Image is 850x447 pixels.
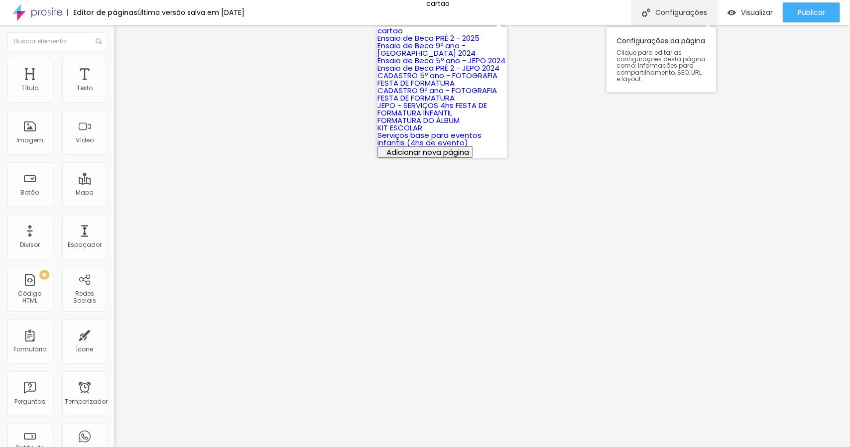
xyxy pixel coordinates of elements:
[642,8,650,17] img: Ícone
[386,147,469,157] font: Adicionar nova página
[115,25,850,447] iframe: Editor
[377,122,422,133] a: KIT ESCOLAR
[616,36,705,46] font: Configurações da página
[616,48,706,83] font: Clique para editar as configurações desta página como: Informações para compartilhamento, SEO, UR...
[14,397,45,406] font: Perguntas
[21,188,39,197] font: Botão
[73,7,137,17] font: Editor de páginas
[728,8,736,17] img: view-1.svg
[13,345,46,353] font: Formulário
[377,130,482,148] a: Serviços base para eventos infantis (4hs de evento)
[655,7,707,17] font: Configurações
[377,55,505,66] a: Ensaio de Beca 5º ano - JEPO 2024
[741,7,773,17] font: Visualizar
[96,38,102,44] img: Ícone
[377,40,476,58] a: Ensaio de Beca 9º ano - [GEOGRAPHIC_DATA] 2024
[68,240,102,249] font: Espaçador
[21,84,38,92] font: Título
[377,100,487,118] a: JEPO - SERVIÇOS 4hs FESTA DE FORMATURA INFANTIL
[16,136,43,144] font: Imagem
[377,33,480,43] a: Ensaio de Beca PRÉ 2 - 2025
[20,240,40,249] font: Divisor
[76,345,94,353] font: Ícone
[77,84,93,92] font: Texto
[73,289,96,305] font: Redes Sociais
[783,2,840,22] button: Publicar
[377,25,403,36] a: cartao
[76,136,94,144] font: Vídeo
[18,289,42,305] font: Código HTML
[377,63,499,73] a: Ensaio de Beca PRÉ 2 - JEPO 2024
[718,2,783,22] button: Visualizar
[65,397,108,406] font: Temporizador
[137,7,244,17] font: Última versão salva em [DATE]
[377,115,460,125] a: FORMATURA DO ÁLBUM
[798,7,825,17] font: Publicar
[377,85,497,103] a: CADASTRO 9º ano - FOTOGRAFIA FESTA DE FORMATURA
[76,188,94,197] font: Mapa
[7,32,107,50] input: Buscar elemento
[377,70,497,88] a: CADASTRO 5º ano - FOTOGRAFIA FESTA DE FORMATURA
[377,146,473,158] button: Adicionar nova página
